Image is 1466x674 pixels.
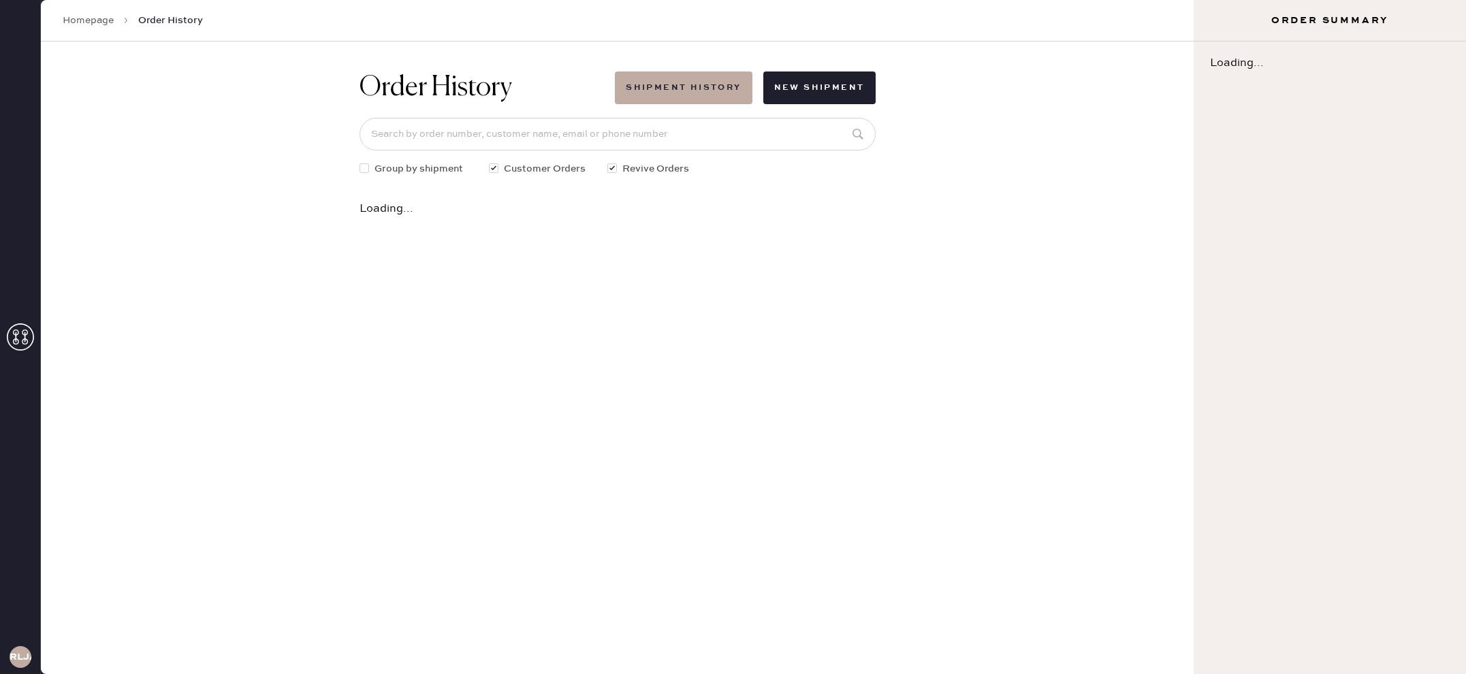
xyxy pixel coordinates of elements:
div: Loading... [360,204,876,214]
button: Shipment History [615,71,752,104]
div: Loading... [1194,42,1466,85]
button: New Shipment [763,71,876,104]
span: Customer Orders [504,161,586,176]
input: Search by order number, customer name, email or phone number [360,118,876,150]
h3: Order Summary [1194,14,1466,27]
span: Order History [138,14,203,27]
h3: RLJA [10,652,31,662]
span: Revive Orders [622,161,689,176]
h1: Order History [360,71,512,104]
a: Homepage [63,14,114,27]
span: Group by shipment [375,161,463,176]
